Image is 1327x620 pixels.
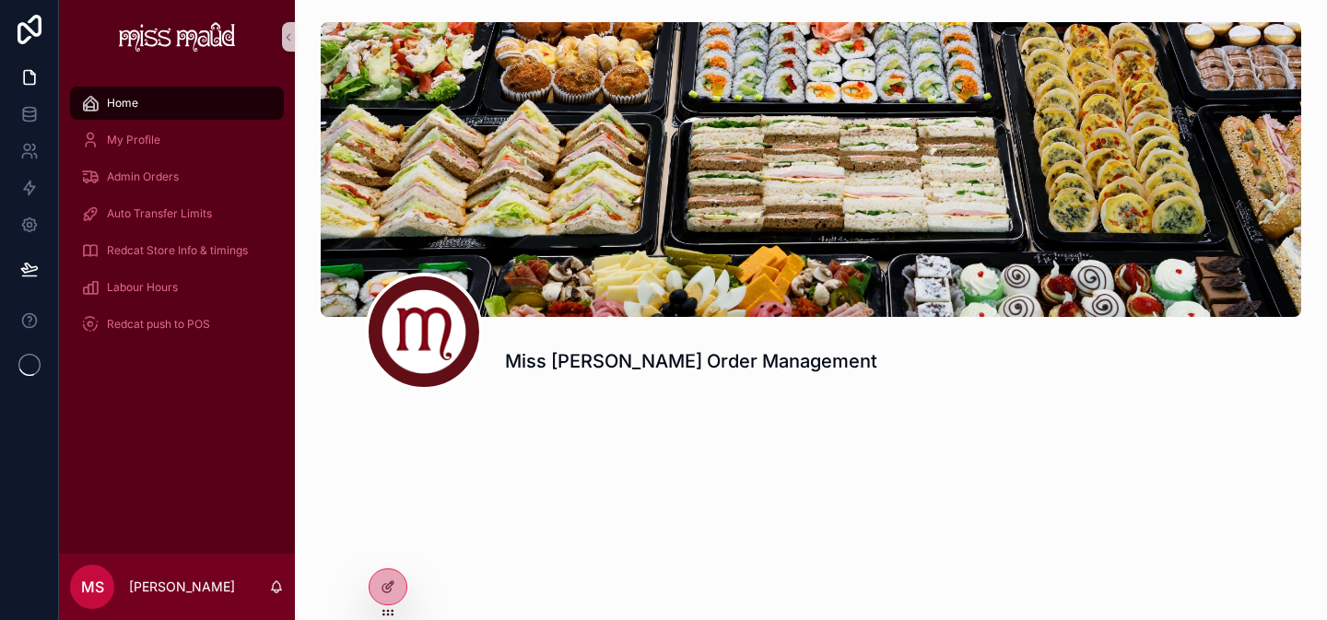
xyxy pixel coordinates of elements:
span: Redcat push to POS [107,317,210,332]
span: Admin Orders [107,170,179,184]
a: Redcat Store Info & timings [70,234,284,267]
a: Redcat push to POS [70,308,284,341]
div: scrollable content [59,74,295,365]
a: Admin Orders [70,160,284,193]
p: [PERSON_NAME] [129,578,235,596]
span: MS [81,576,104,598]
a: My Profile [70,123,284,157]
a: Home [70,87,284,120]
span: My Profile [107,133,160,147]
a: Auto Transfer Limits [70,197,284,230]
span: Home [107,96,138,111]
span: Labour Hours [107,280,178,295]
img: App logo [119,22,236,52]
span: Auto Transfer Limits [107,206,212,221]
h1: Miss [PERSON_NAME] Order Management [505,348,877,374]
span: Redcat Store Info & timings [107,243,248,258]
a: Labour Hours [70,271,284,304]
